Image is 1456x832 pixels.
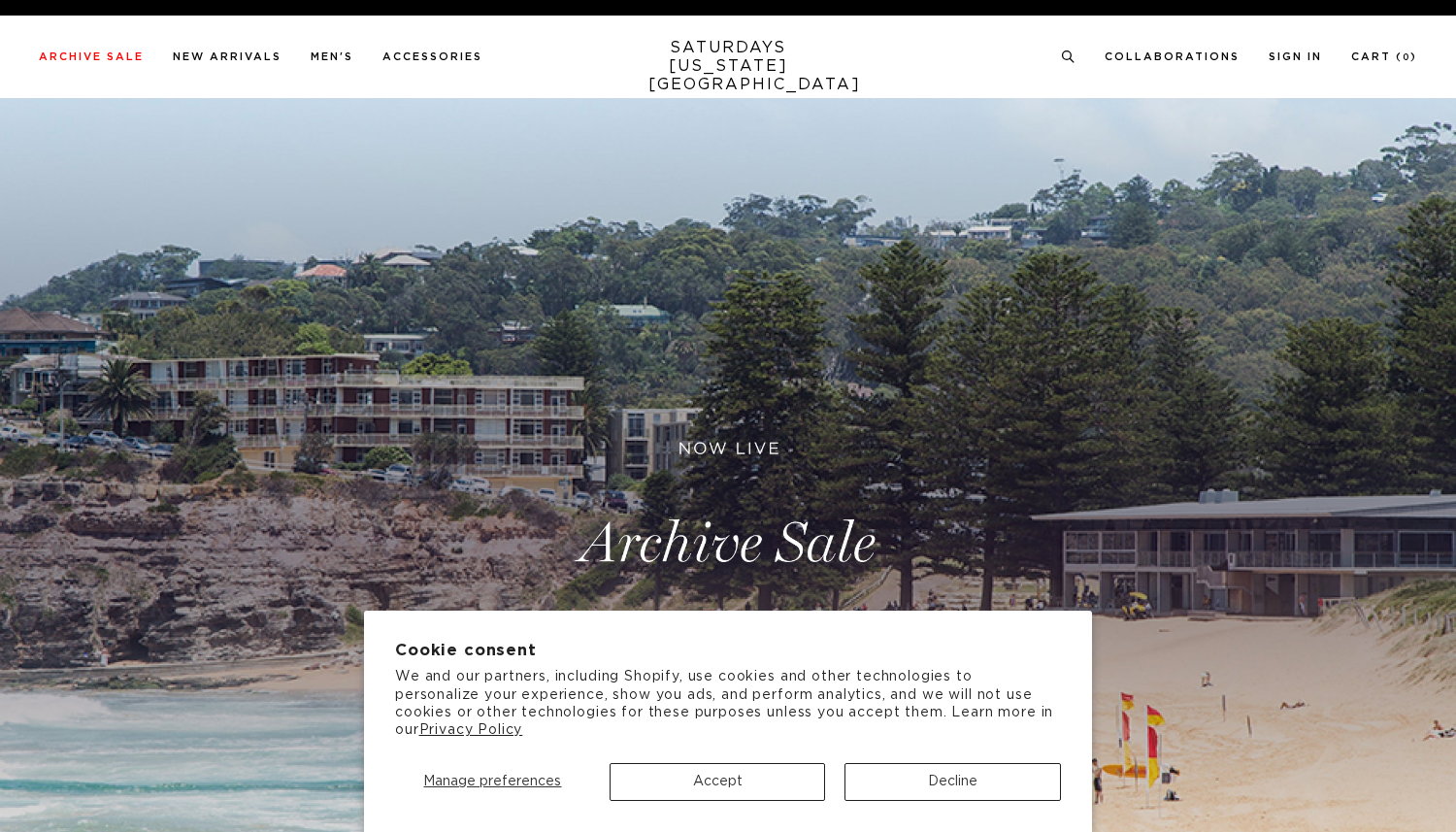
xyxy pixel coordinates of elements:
a: Men's [311,51,353,62]
a: Cart (0) [1351,51,1417,62]
button: Decline [844,763,1061,801]
a: Sign In [1269,51,1322,62]
a: Collaborations [1105,51,1240,62]
a: Archive Sale [39,51,144,62]
p: We and our partners, including Shopify, use cookies and other technologies to personalize your ex... [395,668,1061,739]
button: Accept [610,763,826,801]
a: Privacy Policy [419,723,523,737]
span: Manage preferences [423,775,561,788]
h2: Cookie consent [395,642,1061,660]
button: Manage preferences [395,763,590,801]
a: New Arrivals [173,51,281,62]
a: SATURDAYS[US_STATE][GEOGRAPHIC_DATA] [648,39,809,94]
small: 0 [1403,53,1410,62]
a: Accessories [382,51,482,62]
